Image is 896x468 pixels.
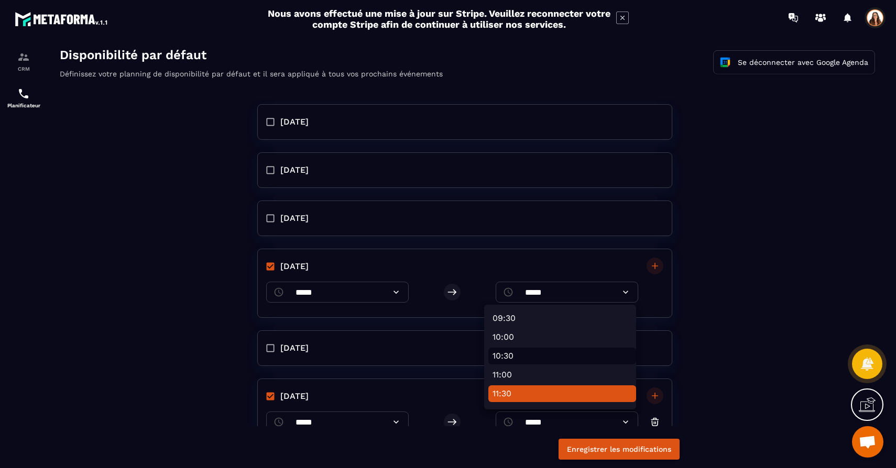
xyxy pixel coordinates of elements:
[3,80,45,116] a: schedulerschedulerPlanificateur
[852,426,883,458] a: Ouvrir le chat
[17,87,30,100] img: scheduler
[3,103,45,108] p: Planificateur
[439,264,587,281] li: 09:30
[439,283,587,300] li: 10:00
[3,43,45,80] a: formationformationCRM
[439,359,587,375] li: 12:00
[3,66,45,72] p: CRM
[267,8,611,30] h2: Nous avons effectué une mise à jour sur Stripe. Veuillez reconnecter votre compte Stripe afin de ...
[439,302,587,319] li: 10:30
[439,321,587,338] li: 11:00
[17,51,30,63] img: formation
[15,9,109,28] img: logo
[439,340,587,356] li: 11:30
